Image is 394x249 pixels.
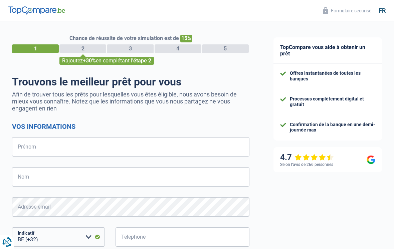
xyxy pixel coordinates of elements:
[319,5,375,16] button: Formulaire sécurisé
[202,44,249,53] div: 5
[280,162,333,167] div: Selon l’avis de 266 personnes
[59,44,106,53] div: 2
[12,75,249,88] h1: Trouvons le meilleur prêt pour vous
[12,122,249,131] h2: Vos informations
[290,122,375,133] div: Confirmation de la banque en une demi-journée max
[280,153,334,162] div: 4.7
[290,96,375,107] div: Processus complètement digital et gratuit
[379,7,386,14] div: fr
[8,6,65,14] img: TopCompare Logo
[83,57,96,64] span: +30%
[59,57,154,65] div: Rajoutez en complétant l'
[155,44,201,53] div: 4
[12,91,249,112] p: Afin de trouver tous les prêts pour lesquelles vous êtes éligible, nous avons besoin de mieux vou...
[273,37,382,64] div: TopCompare vous aide à obtenir un prêt
[180,35,192,42] span: 15%
[69,35,179,41] span: Chance de réussite de votre simulation est de
[116,227,249,247] input: 401020304
[290,70,375,82] div: Offres instantanées de toutes les banques
[107,44,154,53] div: 3
[12,44,59,53] div: 1
[133,57,151,64] span: étape 2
